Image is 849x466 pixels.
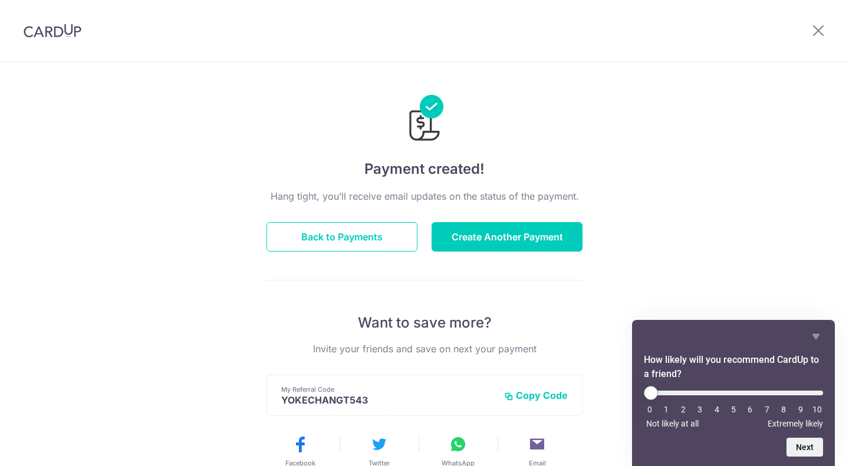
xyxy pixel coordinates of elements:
button: Hide survey [809,329,823,343]
h4: Payment created! [266,158,583,180]
p: My Referral Code [281,385,495,394]
span: Extremely likely [768,419,823,428]
h2: How likely will you recommend CardUp to a friend? Select an option from 0 to 10, with 0 being Not... [644,353,823,381]
div: How likely will you recommend CardUp to a friend? Select an option from 0 to 10, with 0 being Not... [644,329,823,457]
p: Invite your friends and save on next your payment [266,342,583,356]
button: Back to Payments [266,222,417,252]
img: CardUp [24,24,81,38]
button: Next question [787,438,823,457]
li: 2 [677,405,689,414]
li: 9 [795,405,807,414]
li: 8 [778,405,789,414]
li: 10 [811,405,823,414]
button: Create Another Payment [432,222,583,252]
span: Not likely at all [646,419,699,428]
p: Want to save more? [266,313,583,332]
p: YOKECHANGT543 [281,394,495,406]
li: 4 [711,405,723,414]
li: 6 [744,405,756,414]
li: 3 [694,405,706,414]
img: Payments [406,95,443,144]
p: Hang tight, you’ll receive email updates on the status of the payment. [266,189,583,203]
li: 7 [761,405,773,414]
div: How likely will you recommend CardUp to a friend? Select an option from 0 to 10, with 0 being Not... [644,386,823,428]
button: Copy Code [504,389,568,401]
li: 5 [728,405,739,414]
li: 0 [644,405,656,414]
li: 1 [660,405,672,414]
